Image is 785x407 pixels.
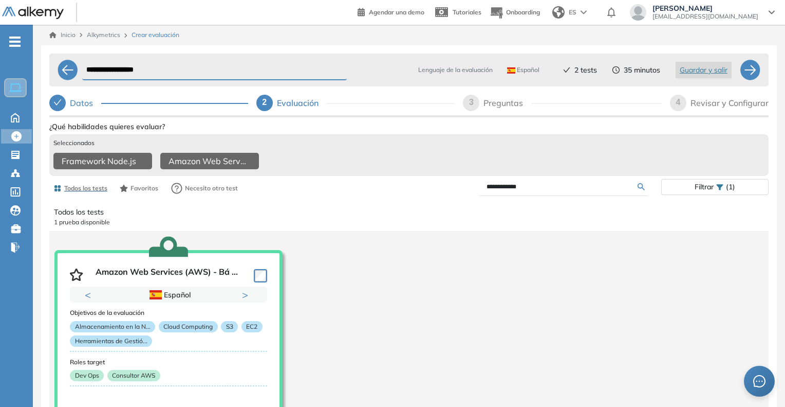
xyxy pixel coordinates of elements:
div: 4Revisar y Configurar [670,95,769,111]
span: Lenguaje de la evaluación [418,65,493,75]
div: Español [106,289,232,300]
button: 1 [156,303,169,305]
button: Guardar y salir [676,62,732,78]
i: - [9,41,21,43]
div: Revisar y Configurar [690,95,769,111]
span: [PERSON_NAME] [652,4,758,12]
span: check [53,98,62,107]
button: Onboarding [490,2,540,24]
div: Datos [70,95,101,111]
button: Previous [85,290,95,300]
h3: Roles target [70,359,267,366]
p: Almacenamiento en la N... [70,321,155,332]
div: 2Evaluación [256,95,455,111]
span: Favoritos [130,184,158,193]
span: Tutoriales [453,8,481,16]
p: EC2 [241,321,263,332]
button: Favoritos [116,180,162,197]
p: 1 prueba disponible [54,218,764,227]
img: ESP [507,67,515,74]
span: 4 [676,98,681,107]
p: Amazon Web Services (AWS) - Bá ... [96,267,238,282]
button: 2 [173,303,181,305]
p: Herramientas de Gestió... [70,335,152,347]
button: Next [242,290,252,300]
span: Filtrar [695,180,714,194]
span: Alkymetrics [87,31,120,39]
p: Consultor AWS [107,370,160,381]
span: clock-circle [612,66,620,74]
span: Seleccionados [53,138,95,148]
span: Guardar y salir [680,64,727,76]
div: Datos [49,95,248,111]
h3: Objetivos de la evaluación [70,309,267,316]
img: Logo [2,7,64,20]
span: ¿Qué habilidades quieres evaluar? [49,121,165,132]
div: 3Preguntas [463,95,662,111]
span: check [563,66,570,74]
span: [EMAIL_ADDRESS][DOMAIN_NAME] [652,12,758,21]
span: 3 [469,98,474,107]
img: world [552,6,565,19]
div: Preguntas [483,95,531,111]
span: Español [507,66,539,74]
span: 35 minutos [624,65,660,76]
p: S3 [221,321,238,332]
span: Amazon Web Services (AWS) - Básico [169,155,247,167]
a: Inicio [49,30,76,40]
span: Crear evaluación [132,30,179,40]
span: Necesito otro test [185,184,238,193]
p: Todos los tests [54,207,764,218]
span: 2 tests [574,65,597,76]
button: Todos los tests [49,180,111,197]
a: Agendar una demo [358,5,424,17]
span: Agendar una demo [369,8,424,16]
span: Todos los tests [64,184,107,193]
img: ESP [149,290,162,299]
span: (1) [726,180,735,194]
span: 2 [262,98,267,107]
span: Onboarding [506,8,540,16]
span: ES [569,8,576,17]
p: Dev Ops [70,370,104,381]
span: message [753,375,765,387]
span: Framework Node.js [62,155,136,167]
button: Necesito otro test [166,178,242,199]
p: Cloud Computing [159,321,218,332]
div: Evaluación [277,95,327,111]
img: arrow [581,10,587,14]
